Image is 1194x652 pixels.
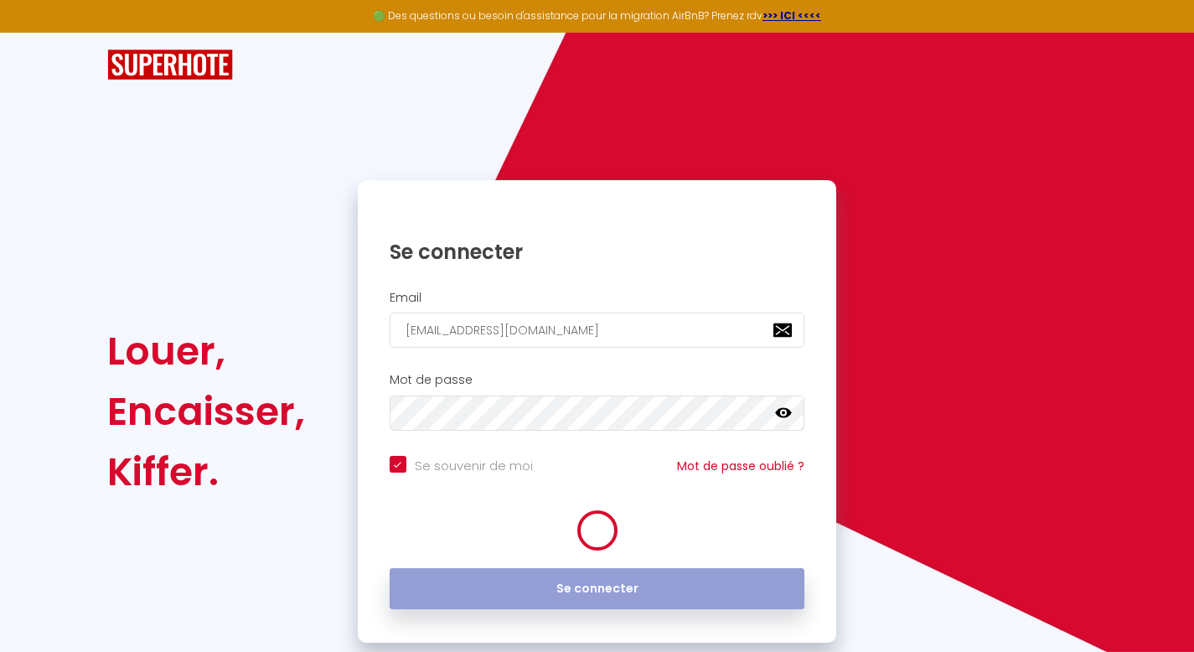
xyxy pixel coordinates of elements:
[107,49,233,80] img: SuperHote logo
[390,568,805,610] button: Se connecter
[390,291,805,305] h2: Email
[390,239,805,265] h1: Se connecter
[677,458,804,474] a: Mot de passe oublié ?
[390,373,805,387] h2: Mot de passe
[107,321,305,381] div: Louer,
[390,313,805,348] input: Ton Email
[107,442,305,502] div: Kiffer.
[107,381,305,442] div: Encaisser,
[762,8,821,23] a: >>> ICI <<<<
